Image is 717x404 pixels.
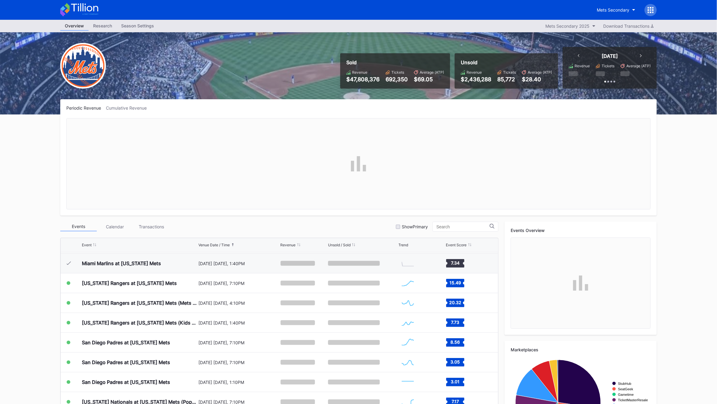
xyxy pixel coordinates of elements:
div: Revenue [281,243,296,247]
div: Mets Secondary 2025 [545,23,589,29]
svg: Chart title [399,276,417,291]
div: [DATE] [DATE], 7:10PM [198,340,279,345]
svg: Chart title [399,335,417,350]
input: Search [436,224,490,229]
div: [DATE] [DATE], 1:40PM [198,320,279,325]
div: Show Primary [402,224,428,229]
div: Average (ATP) [626,64,651,68]
div: Revenue [352,70,367,75]
text: 20.32 [449,300,461,305]
div: Event Score [446,243,467,247]
div: Events [60,222,97,231]
text: 7.34 [451,260,460,265]
text: 15.49 [449,280,461,285]
div: Transactions [133,222,170,231]
text: StubHub [618,382,631,385]
div: Tickets [503,70,516,75]
svg: Chart title [399,355,417,370]
div: Research [89,21,117,30]
div: Sold [346,59,444,65]
a: Research [89,21,117,31]
div: Revenue [575,64,590,68]
div: [US_STATE] Rangers at [US_STATE] Mets (Kids Color-In Lunchbox Giveaway) [82,320,197,326]
div: [US_STATE] Rangers at [US_STATE] Mets [82,280,177,286]
div: [DATE] [DATE], 7:10PM [198,360,279,365]
div: Season Settings [117,21,159,30]
div: [DATE] [DATE], 1:40PM [198,261,279,266]
text: 3.01 [451,379,460,384]
div: Tickets [602,64,614,68]
div: San Diego Padres at [US_STATE] Mets [82,339,170,346]
text: 8.56 [450,339,460,345]
div: $47,808,376 [346,76,379,83]
a: Season Settings [117,21,159,31]
svg: Chart title [399,256,417,271]
svg: Chart title [399,295,417,311]
div: Revenue [467,70,482,75]
div: [US_STATE] Rangers at [US_STATE] Mets (Mets Alumni Classic/Mrs. Met Taxicab [GEOGRAPHIC_DATA] Giv... [82,300,197,306]
text: Gametime [618,393,634,396]
div: $69.05 [414,76,444,83]
text: SeatGeek [618,387,633,391]
div: Miami Marlins at [US_STATE] Mets [82,260,161,266]
div: San Diego Padres at [US_STATE] Mets [82,379,170,385]
div: Unsold [461,59,552,65]
text: 7.17 [452,399,459,404]
div: Periodic Revenue [66,105,106,111]
div: Tickets [391,70,404,75]
div: [DATE] [DATE], 1:10PM [198,380,279,385]
div: Event [82,243,92,247]
div: Events Overview [511,228,651,233]
div: [DATE] [602,53,618,59]
div: $28.40 [522,76,552,83]
svg: Chart title [399,315,417,330]
div: [DATE] [DATE], 4:10PM [198,300,279,306]
div: [DATE] [DATE], 7:10PM [198,281,279,286]
button: Mets Secondary [592,4,640,16]
div: 692,350 [386,76,408,83]
div: Average (ATP) [420,70,444,75]
div: Calendar [97,222,133,231]
div: Average (ATP) [528,70,552,75]
text: TicketMasterResale [618,398,648,402]
div: Cumulative Revenue [106,105,152,111]
svg: Chart title [399,374,417,390]
button: Mets Secondary 2025 [542,22,599,30]
div: $2,436,288 [461,76,491,83]
text: 3.05 [450,359,460,364]
div: Marketplaces [511,347,651,352]
img: New-York-Mets-Transparent.png [60,43,106,89]
div: 85,772 [497,76,516,83]
button: Download Transactions [600,22,657,30]
div: Download Transactions [603,23,654,29]
text: 7.73 [451,320,459,325]
div: Mets Secondary [597,7,629,12]
a: Overview [60,21,89,31]
div: Trend [399,243,408,247]
div: San Diego Padres at [US_STATE] Mets [82,359,170,365]
div: Venue Date / Time [198,243,230,247]
div: Unsold / Sold [328,243,351,247]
